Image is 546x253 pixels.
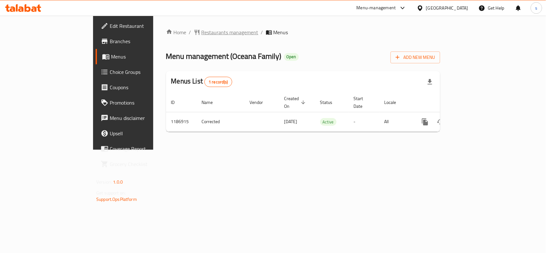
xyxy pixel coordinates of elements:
[110,114,179,122] span: Menu disclaimer
[96,34,184,49] a: Branches
[96,141,184,156] a: Coverage Report
[205,79,232,85] span: 1 record(s)
[96,126,184,141] a: Upsell
[320,99,341,106] span: Status
[96,195,137,203] a: Support.OpsPlatform
[96,64,184,80] a: Choice Groups
[412,93,484,112] th: Actions
[202,28,258,36] span: Restaurants management
[171,99,183,106] span: ID
[354,95,372,110] span: Start Date
[110,83,179,91] span: Coupons
[384,99,405,106] span: Locale
[110,145,179,153] span: Coverage Report
[396,53,435,61] span: Add New Menu
[111,53,179,60] span: Menus
[110,99,179,107] span: Promotions
[96,80,184,95] a: Coupons
[284,53,299,61] div: Open
[113,178,123,186] span: 1.0.0
[110,22,179,30] span: Edit Restaurant
[96,156,184,172] a: Grocery Checklist
[357,4,396,12] div: Menu-management
[250,99,272,106] span: Vendor
[110,130,179,137] span: Upsell
[189,28,191,36] li: /
[96,178,112,186] span: Version:
[379,112,412,131] td: All
[417,114,433,130] button: more
[273,28,288,36] span: Menus
[96,95,184,110] a: Promotions
[166,93,484,132] table: enhanced table
[110,68,179,76] span: Choice Groups
[284,95,307,110] span: Created On
[194,28,258,36] a: Restaurants management
[320,118,336,126] span: Active
[171,76,232,87] h2: Menus List
[349,112,379,131] td: -
[422,74,438,90] div: Export file
[96,49,184,64] a: Menus
[110,160,179,168] span: Grocery Checklist
[197,112,245,131] td: Corrected
[391,51,440,63] button: Add New Menu
[204,77,232,87] div: Total records count
[166,28,440,36] nav: breadcrumb
[202,99,221,106] span: Name
[96,110,184,126] a: Menu disclaimer
[166,49,281,63] span: Menu management ( Oceana Family )
[535,4,537,12] span: s
[110,37,179,45] span: Branches
[96,189,126,197] span: Get support on:
[284,54,299,59] span: Open
[433,114,448,130] button: Change Status
[96,18,184,34] a: Edit Restaurant
[426,4,468,12] div: [GEOGRAPHIC_DATA]
[284,117,297,126] span: [DATE]
[261,28,263,36] li: /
